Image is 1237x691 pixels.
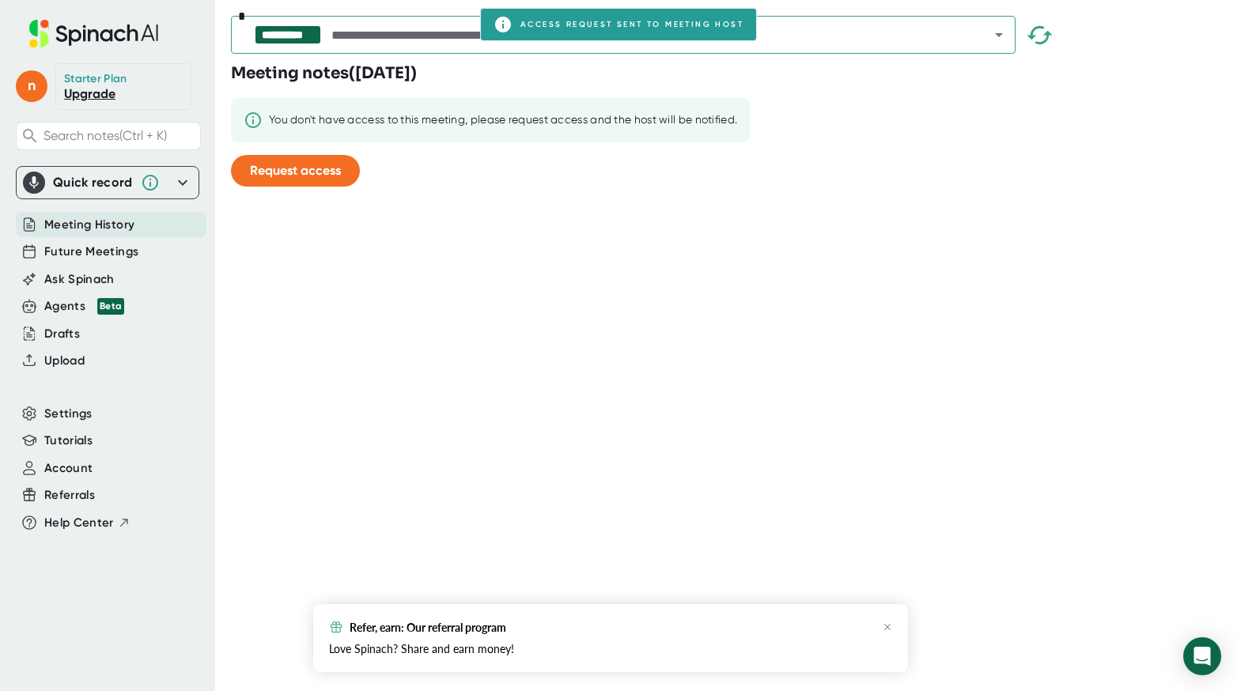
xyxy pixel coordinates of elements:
[16,70,47,102] span: n
[97,298,124,315] div: Beta
[53,175,133,191] div: Quick record
[44,297,124,315] button: Agents Beta
[44,514,131,532] button: Help Center
[1183,637,1221,675] div: Open Intercom Messenger
[44,514,114,532] span: Help Center
[44,486,95,504] button: Referrals
[44,128,167,143] span: Search notes (Ctrl + K)
[250,163,341,178] span: Request access
[23,167,192,198] div: Quick record
[64,72,127,86] div: Starter Plan
[44,459,93,478] button: Account
[44,216,134,234] button: Meeting History
[44,270,115,289] button: Ask Spinach
[231,155,360,187] button: Request access
[988,24,1010,46] button: Open
[231,62,417,85] h3: Meeting notes ( [DATE] )
[64,86,115,101] a: Upgrade
[44,243,138,261] button: Future Meetings
[44,352,85,370] button: Upload
[44,432,93,450] button: Tutorials
[44,297,124,315] div: Agents
[44,325,80,343] button: Drafts
[44,405,93,423] button: Settings
[269,113,737,127] div: You don't have access to this meeting, please request access and the host will be notified.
